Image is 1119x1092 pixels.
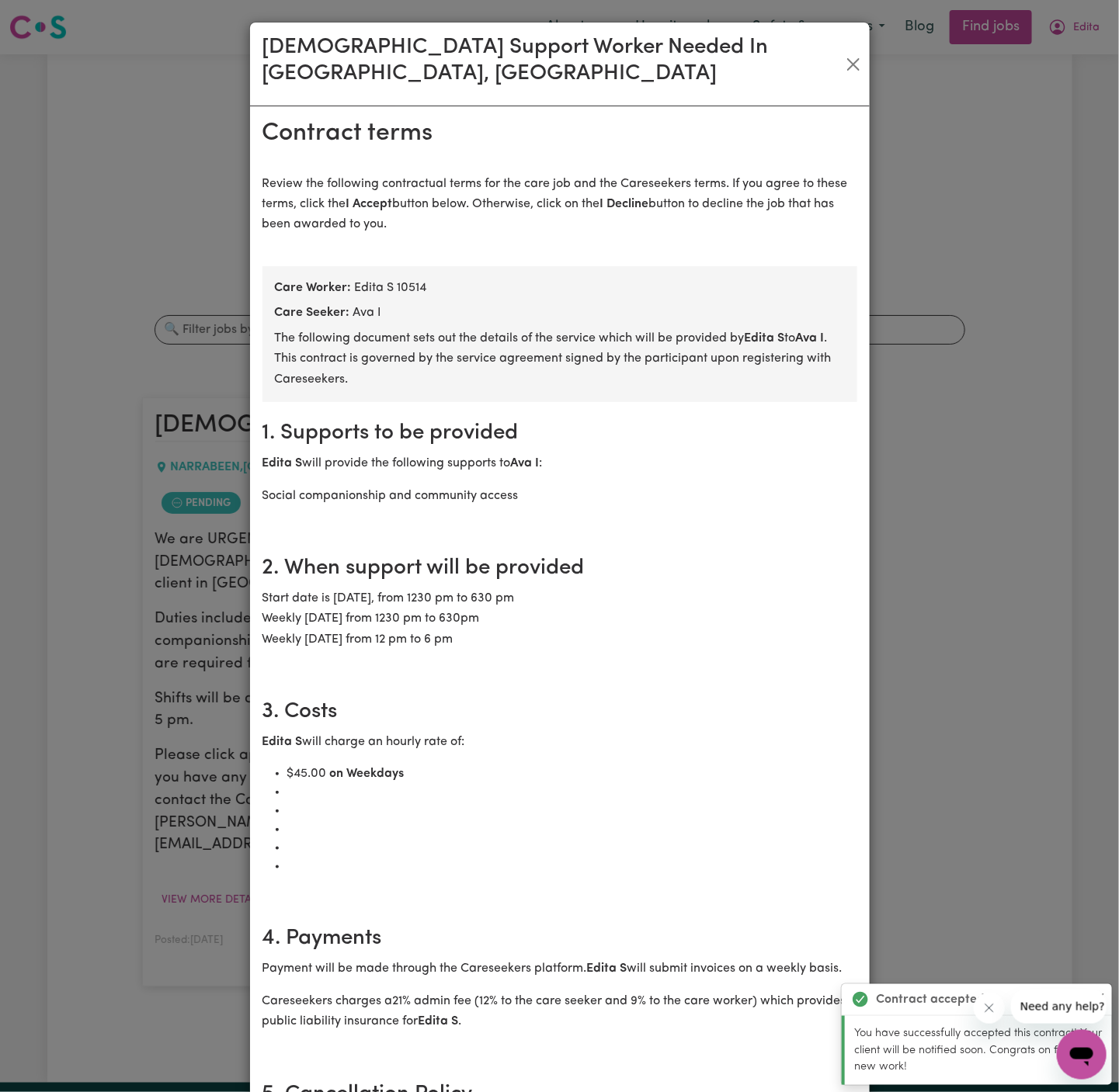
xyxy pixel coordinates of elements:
[262,453,857,473] p: will provide the following supports to :
[262,736,303,748] b: Edita S
[262,732,857,752] p: will charge an hourly rate of:
[262,174,857,235] p: Review the following contractual terms for the care job and the Careseekers terms. If you agree t...
[745,332,785,345] b: Edita S
[600,198,649,210] strong: I Decline
[262,119,857,148] h2: Contract terms
[262,926,857,952] h2: 4. Payments
[287,768,327,780] span: $ 45.00
[876,990,985,1009] strong: Contract accepted
[1057,1030,1107,1080] iframe: Button to launch messaging window
[1011,990,1107,1024] iframe: Message from company
[275,303,845,322] div: Ava I
[346,198,393,210] strong: I Accept
[262,588,857,650] p: Start date is [DATE], from 1230 pm to 630 pm Weekly [DATE] from 1230 pm to 630pm Weekly [DATE] fr...
[511,457,540,470] b: Ava I
[843,52,864,77] button: Close
[330,768,405,780] b: on Weekdays
[587,962,627,975] b: Edita S
[275,279,845,297] div: Edita S 10514
[419,1015,459,1028] b: Edita S
[262,699,857,726] h2: 3. Costs
[262,486,857,506] p: Social companionship and community access
[262,421,857,447] h2: 1. Supports to be provided
[275,328,845,390] p: The following document sets out the details of the service which will be provided by to . This co...
[974,993,1005,1024] iframe: Close message
[796,332,825,345] b: Ava I
[262,35,843,87] h3: [DEMOGRAPHIC_DATA] Support Worker Needed In [GEOGRAPHIC_DATA], [GEOGRAPHIC_DATA]
[262,457,303,470] b: Edita S
[262,991,857,1032] p: Careseekers charges a 21 % admin fee ( 12 % to the care seeker and 9% to the care worker) which p...
[854,1025,1103,1076] p: You have successfully accepted this contract! Your client will be notified soon. Congrats on find...
[262,959,857,979] p: Payment will be made through the Careseekers platform. will submit invoices on a weekly basis.
[275,307,350,319] b: Care Seeker:
[262,556,857,582] h2: 2. When support will be provided
[275,282,352,294] b: Care Worker:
